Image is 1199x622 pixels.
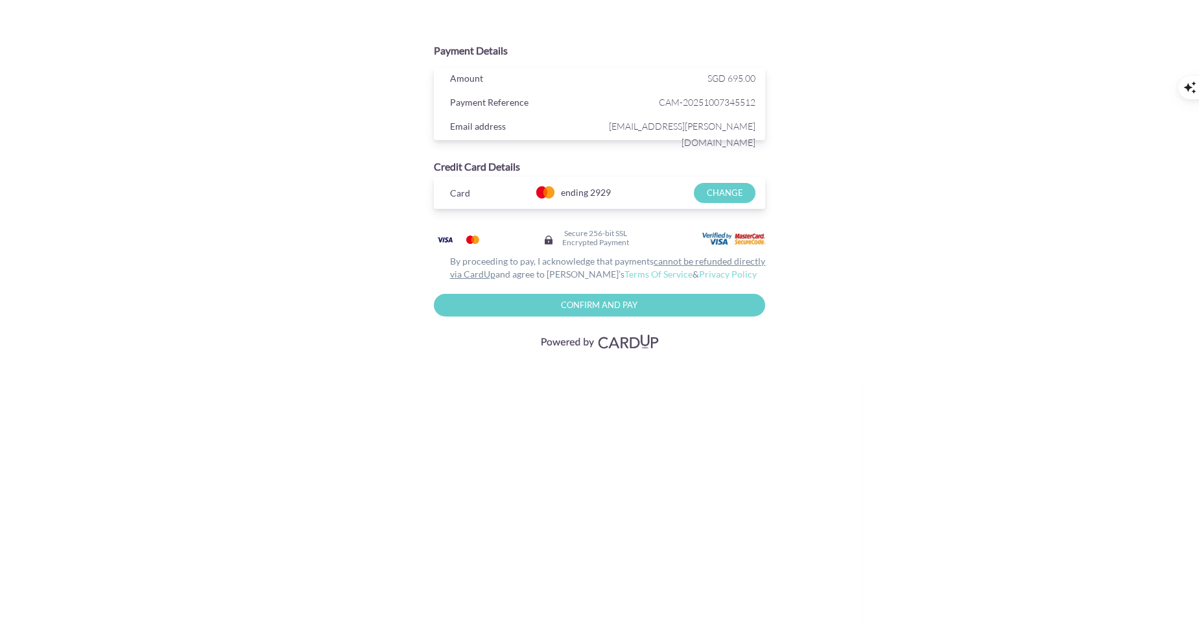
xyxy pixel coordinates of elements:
img: Secure lock [543,235,554,245]
a: Terms Of Service [624,269,693,280]
span: ending [561,183,588,202]
input: Confirm and Pay [434,294,766,317]
div: Payment Details [434,43,766,58]
div: Payment Reference [440,94,603,114]
div: By proceeding to pay, I acknowledge that payments and agree to [PERSON_NAME]’s & [434,255,766,281]
img: User card [702,232,767,246]
div: Email address [440,118,603,138]
a: Privacy Policy [699,269,757,280]
img: Visa [432,232,458,248]
div: Card [440,185,521,204]
img: Mastercard [460,232,486,248]
span: 2929 [590,187,611,198]
h6: Secure 256-bit SSL Encrypted Payment [562,229,629,246]
span: [EMAIL_ADDRESS][PERSON_NAME][DOMAIN_NAME] [602,118,755,150]
span: SGD 695.00 [707,73,755,84]
input: CHANGE [694,183,755,203]
div: Credit Card Details [434,160,766,174]
div: Amount [440,70,603,90]
img: Visa, Mastercard [534,329,664,353]
span: CAM-20251007345512 [602,94,755,110]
